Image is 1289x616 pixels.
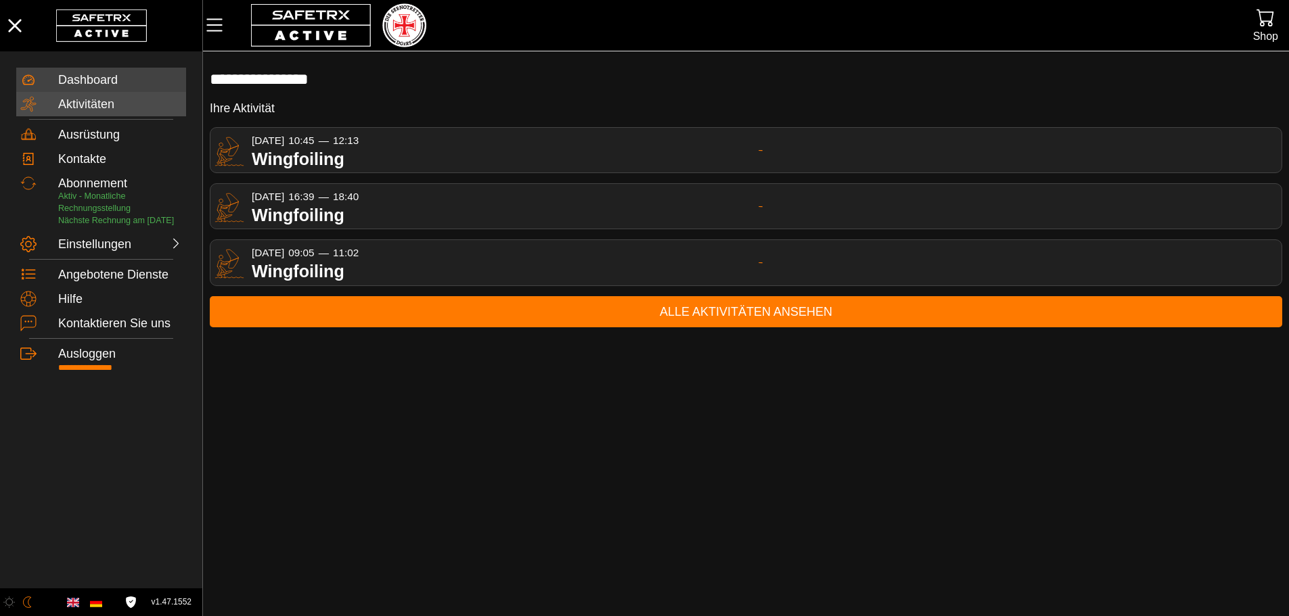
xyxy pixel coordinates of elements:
[58,292,182,307] div: Hilfe
[58,73,182,88] div: Dashboard
[1253,27,1278,45] div: Shop
[3,596,15,608] img: ModeLight.svg
[210,101,275,116] h5: Ihre Aktivität
[85,591,108,614] button: German
[20,96,37,112] img: Activities.svg
[22,596,33,608] img: ModeDark.svg
[203,11,237,39] button: MenÜ
[58,237,118,252] div: Einstellungen
[58,176,182,191] div: Abonnement
[62,591,85,614] button: English
[58,152,182,167] div: Kontakte
[143,591,200,613] button: v1.47.1552
[58,347,182,362] div: Ausloggen
[20,315,37,331] img: ContactUs.svg
[58,128,182,143] div: Ausrüstung
[58,97,182,112] div: Aktivitäten
[152,595,191,609] span: v1.47.1552
[58,268,182,283] div: Angebotene Dienste
[122,596,140,608] a: Lizenzvereinbarung
[58,216,174,225] span: Nächste Rechnung am [DATE]
[90,596,102,609] img: de.svg
[67,596,79,609] img: en.svg
[20,291,37,307] img: Help.svg
[20,126,37,143] img: Equipment.svg
[221,302,1271,323] span: Alle Aktivitäten ansehen
[210,296,1282,328] a: Alle Aktivitäten ansehen
[382,3,426,47] img: RescueLogo.png
[58,191,131,213] span: Aktiv - Monatliche Rechnungsstellung
[20,175,37,191] img: Subscription.svg
[58,316,182,331] div: Kontaktieren Sie uns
